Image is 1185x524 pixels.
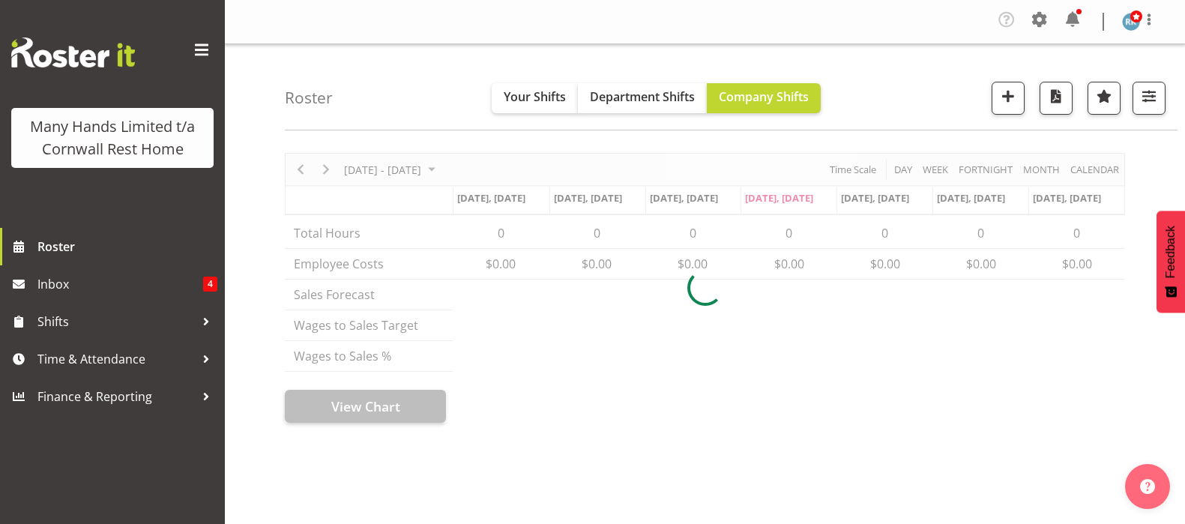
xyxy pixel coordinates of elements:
[26,115,199,160] div: Many Hands Limited t/a Cornwall Rest Home
[707,83,821,113] button: Company Shifts
[203,277,217,292] span: 4
[37,273,203,295] span: Inbox
[37,310,195,333] span: Shifts
[1157,211,1185,313] button: Feedback - Show survey
[504,88,566,105] span: Your Shifts
[1088,82,1121,115] button: Highlight an important date within the roster.
[1164,226,1178,278] span: Feedback
[590,88,695,105] span: Department Shifts
[1040,82,1073,115] button: Download a PDF of the roster according to the set date range.
[285,89,333,106] h4: Roster
[11,37,135,67] img: Rosterit website logo
[578,83,707,113] button: Department Shifts
[992,82,1025,115] button: Add a new shift
[37,348,195,370] span: Time & Attendance
[492,83,578,113] button: Your Shifts
[1140,479,1155,494] img: help-xxl-2.png
[1133,82,1166,115] button: Filter Shifts
[1122,13,1140,31] img: reece-rhind280.jpg
[37,385,195,408] span: Finance & Reporting
[37,235,217,258] span: Roster
[719,88,809,105] span: Company Shifts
